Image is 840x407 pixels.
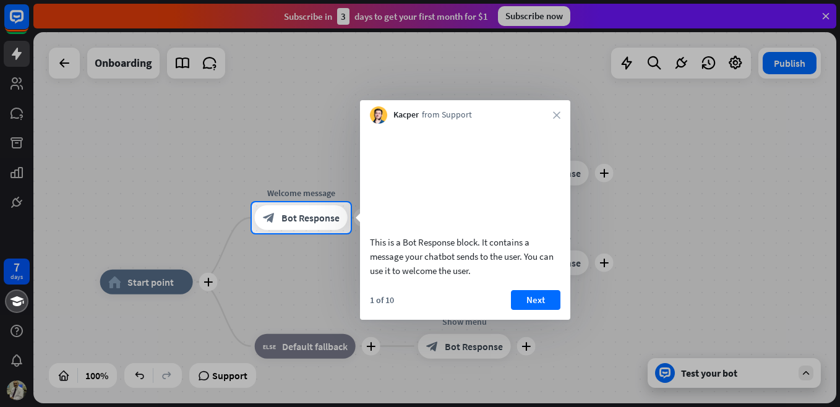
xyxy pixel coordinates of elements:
i: block_bot_response [263,212,275,224]
span: from Support [422,109,472,121]
button: Open LiveChat chat widget [10,5,47,42]
span: Kacper [393,109,419,121]
div: This is a Bot Response block. It contains a message your chatbot sends to the user. You can use i... [370,235,560,278]
i: close [553,111,560,119]
span: Bot Response [281,212,340,224]
button: Next [511,290,560,310]
div: 1 of 10 [370,294,394,306]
